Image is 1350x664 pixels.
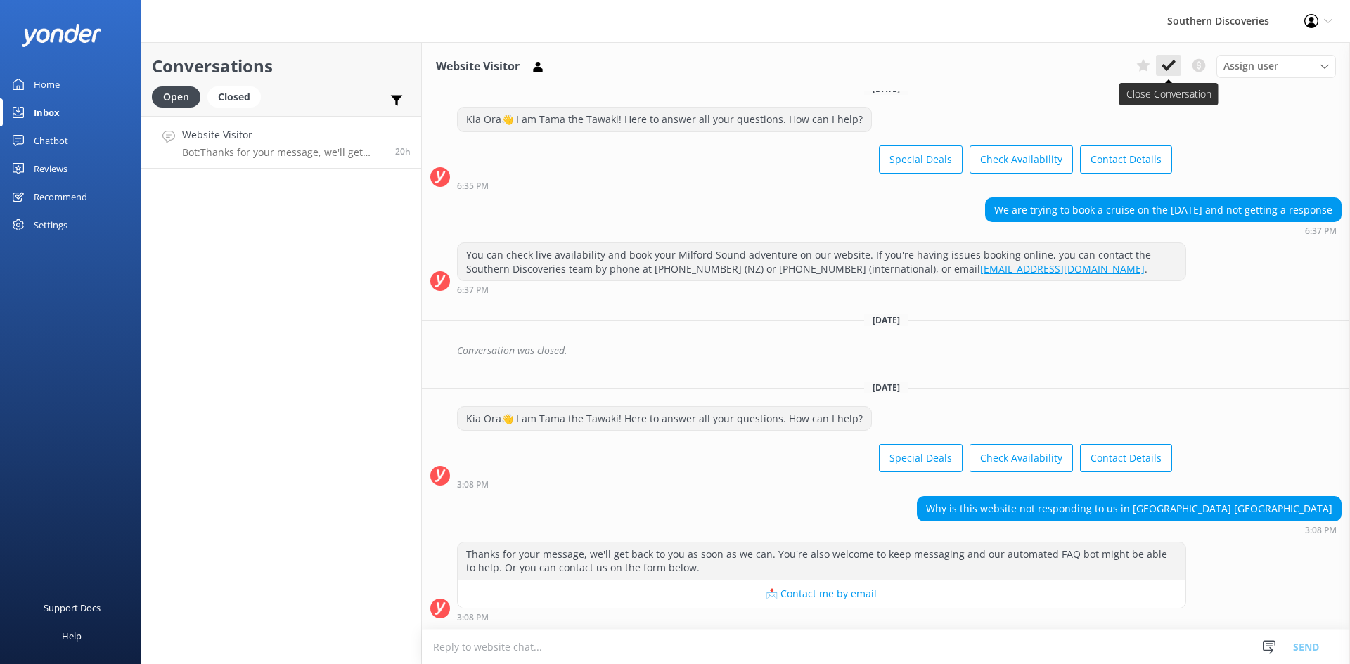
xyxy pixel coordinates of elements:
[436,58,520,76] h3: Website Visitor
[207,89,268,104] a: Closed
[1223,58,1278,74] span: Assign user
[34,70,60,98] div: Home
[152,89,207,104] a: Open
[879,444,963,472] button: Special Deals
[1305,227,1337,235] strong: 6:37 PM
[34,126,68,155] div: Chatbot
[430,339,1342,363] div: 2025-09-22T01:09:58.195
[62,622,82,650] div: Help
[458,407,871,431] div: Kia Ora👋 I am Tama the Tawaki! Here to answer all your questions. How can I help?
[182,146,385,159] p: Bot: Thanks for your message, we'll get back to you as soon as we can. You're also welcome to kee...
[458,542,1185,580] div: Thanks for your message, we'll get back to you as soon as we can. You're also welcome to keep mes...
[970,444,1073,472] button: Check Availability
[457,339,1342,363] div: Conversation was closed.
[457,286,489,294] strong: 6:37 PM
[457,181,1172,190] div: Sep 21 2025 06:35pm (UTC +12:00) Pacific/Auckland
[152,86,200,108] div: Open
[985,226,1342,235] div: Sep 21 2025 06:37pm (UTC +12:00) Pacific/Auckland
[457,481,489,489] strong: 3:08 PM
[34,183,87,211] div: Recommend
[457,182,489,190] strong: 6:35 PM
[1080,444,1172,472] button: Contact Details
[864,382,908,393] span: [DATE]
[457,613,489,622] strong: 3:08 PM
[34,98,60,126] div: Inbox
[1080,145,1172,174] button: Contact Details
[986,198,1341,222] div: We are trying to book a cruise on the [DATE] and not getting a response
[1305,526,1337,535] strong: 3:08 PM
[879,145,963,174] button: Special Deals
[21,24,102,47] img: yonder-white-logo.png
[458,108,871,131] div: Kia Ora👋 I am Tama the Tawaki! Here to answer all your questions. How can I help?
[395,145,411,157] span: Sep 26 2025 03:08pm (UTC +12:00) Pacific/Auckland
[152,53,411,79] h2: Conversations
[34,155,67,183] div: Reviews
[457,479,1172,489] div: Sep 26 2025 03:08pm (UTC +12:00) Pacific/Auckland
[970,145,1073,174] button: Check Availability
[182,127,385,143] h4: Website Visitor
[918,497,1341,521] div: Why is this website not responding to us in [GEOGRAPHIC_DATA] [GEOGRAPHIC_DATA]
[864,314,908,326] span: [DATE]
[207,86,261,108] div: Closed
[34,211,67,239] div: Settings
[44,594,101,622] div: Support Docs
[457,285,1186,294] div: Sep 21 2025 06:37pm (UTC +12:00) Pacific/Auckland
[458,243,1185,280] div: You can check live availability and book your Milford Sound adventure on our website. If you're h...
[980,262,1145,275] a: [EMAIL_ADDRESS][DOMAIN_NAME]
[458,580,1185,608] button: 📩 Contact me by email
[457,612,1186,622] div: Sep 26 2025 03:08pm (UTC +12:00) Pacific/Auckland
[917,525,1342,535] div: Sep 26 2025 03:08pm (UTC +12:00) Pacific/Auckland
[1216,55,1336,77] div: Assign User
[141,116,421,169] a: Website VisitorBot:Thanks for your message, we'll get back to you as soon as we can. You're also ...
